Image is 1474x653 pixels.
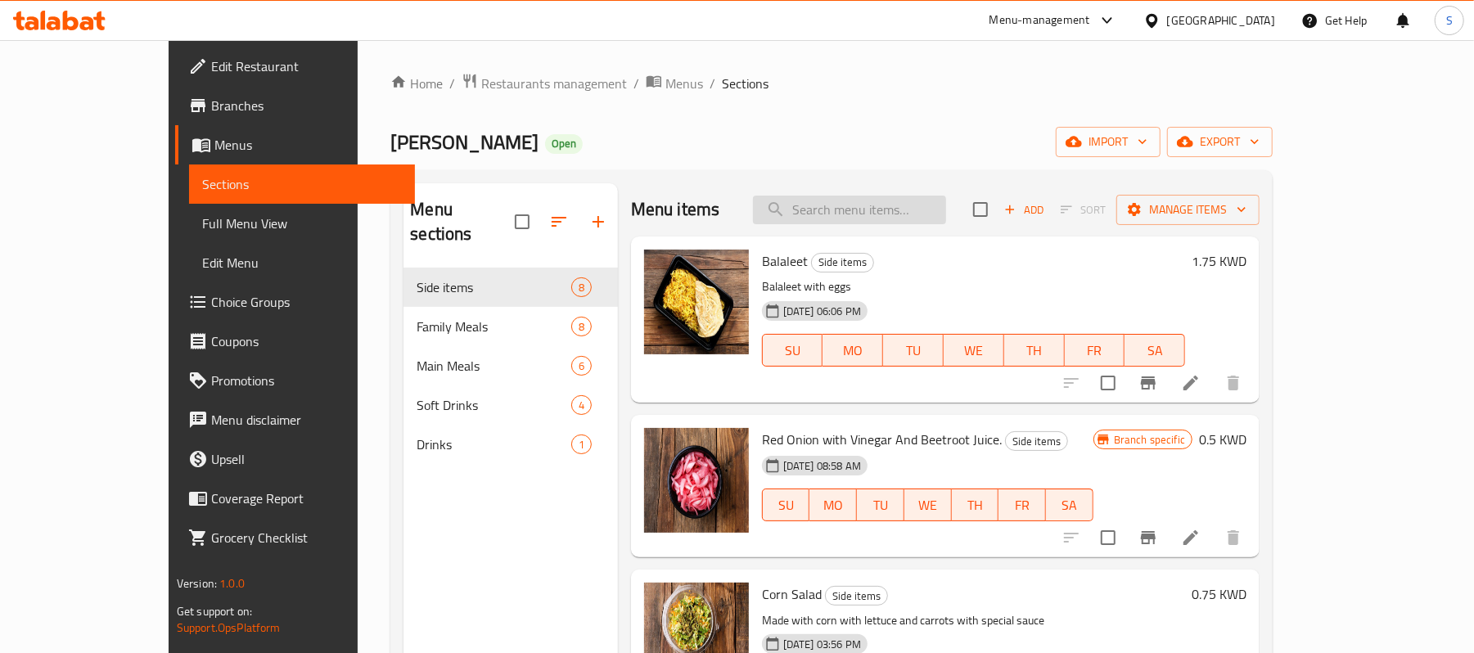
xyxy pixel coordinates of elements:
[214,135,402,155] span: Menus
[1125,334,1185,367] button: SA
[417,317,570,336] span: Family Meals
[998,197,1050,223] button: Add
[505,205,539,239] span: Select all sections
[1053,493,1087,517] span: SA
[989,11,1090,30] div: Menu-management
[211,410,402,430] span: Menu disclaimer
[1167,127,1273,157] button: export
[177,617,281,638] a: Support.OpsPlatform
[963,192,998,227] span: Select section
[545,137,583,151] span: Open
[403,268,617,307] div: Side items8
[777,458,868,474] span: [DATE] 08:58 AM
[1091,366,1125,400] span: Select to update
[762,582,822,606] span: Corn Salad
[762,610,1185,631] p: Made with corn with lettuce and carrots with special sauce
[1046,489,1093,521] button: SA
[1005,431,1068,451] div: Side items
[1005,493,1039,517] span: FR
[883,334,944,367] button: TU
[1192,250,1246,272] h6: 1.75 KWD
[189,243,415,282] a: Edit Menu
[1446,11,1453,29] span: S
[417,277,570,297] span: Side items
[1006,432,1067,451] span: Side items
[202,174,402,194] span: Sections
[539,202,579,241] span: Sort sections
[1129,363,1168,403] button: Branch-specific-item
[1056,127,1161,157] button: import
[177,573,217,594] span: Version:
[769,339,817,363] span: SU
[631,197,720,222] h2: Menu items
[1167,11,1275,29] div: [GEOGRAPHIC_DATA]
[417,435,570,454] span: Drinks
[211,489,402,508] span: Coverage Report
[1069,132,1147,152] span: import
[211,371,402,390] span: Promotions
[571,395,592,415] div: items
[1129,200,1246,220] span: Manage items
[1011,339,1058,363] span: TH
[390,74,443,93] a: Home
[175,47,415,86] a: Edit Restaurant
[1214,518,1253,557] button: delete
[1180,132,1260,152] span: export
[410,197,514,246] h2: Menu sections
[1214,363,1253,403] button: delete
[998,197,1050,223] span: Add item
[762,277,1185,297] p: Balaleet with eggs
[722,74,769,93] span: Sections
[829,339,877,363] span: MO
[816,493,850,517] span: MO
[1199,428,1246,451] h6: 0.5 KWD
[211,292,402,312] span: Choice Groups
[211,449,402,469] span: Upsell
[175,322,415,361] a: Coupons
[1071,339,1119,363] span: FR
[571,356,592,376] div: items
[952,489,999,521] button: TH
[944,334,1004,367] button: WE
[644,428,749,533] img: Red Onion with Vinegar And Beetroot Juice.
[403,346,617,385] div: Main Meals6
[403,261,617,471] nav: Menu sections
[710,74,715,93] li: /
[403,425,617,464] div: Drinks1
[1116,195,1260,225] button: Manage items
[189,164,415,204] a: Sections
[633,74,639,93] li: /
[571,277,592,297] div: items
[572,358,591,374] span: 6
[462,73,627,94] a: Restaurants management
[777,637,868,652] span: [DATE] 03:56 PM
[572,319,591,335] span: 8
[1050,197,1116,223] span: Select section first
[777,304,868,319] span: [DATE] 06:06 PM
[823,334,883,367] button: MO
[1131,339,1179,363] span: SA
[998,489,1046,521] button: FR
[403,385,617,425] div: Soft Drinks4
[211,96,402,115] span: Branches
[390,124,539,160] span: [PERSON_NAME]
[1065,334,1125,367] button: FR
[1107,432,1192,448] span: Branch specific
[175,282,415,322] a: Choice Groups
[911,493,945,517] span: WE
[579,202,618,241] button: Add section
[762,334,823,367] button: SU
[417,395,570,415] div: Soft Drinks
[175,86,415,125] a: Branches
[175,361,415,400] a: Promotions
[753,196,946,224] input: search
[571,435,592,454] div: items
[950,339,998,363] span: WE
[1004,334,1065,367] button: TH
[646,73,703,94] a: Menus
[449,74,455,93] li: /
[1091,520,1125,555] span: Select to update
[812,253,873,272] span: Side items
[1002,200,1046,219] span: Add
